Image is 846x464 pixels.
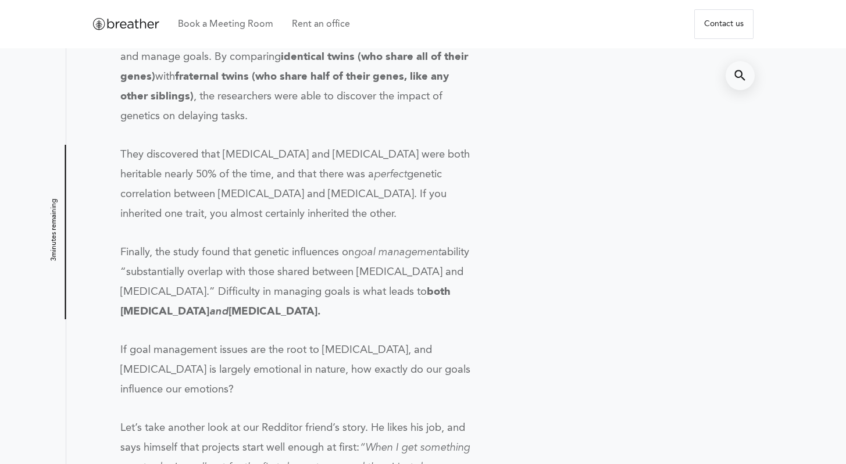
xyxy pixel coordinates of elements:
span: Finally, the study found that genetic influences on [120,247,354,258]
span: They discovered that [MEDICAL_DATA] and [MEDICAL_DATA] were both heritable nearly 50% of the time... [120,149,470,180]
span: Let’s take another look at our Redditor friend’s story. He likes his job, and says himself that p... [120,423,465,453]
strong: identical twins (who share all of their genes) [120,52,468,82]
span: 3 [50,257,57,261]
strong: [MEDICAL_DATA]. [209,306,320,317]
span: goal management [354,247,441,258]
span: The sets of twins were surveyed on their tendencies towards [MEDICAL_DATA] and [MEDICAL_DATA], al... [120,12,468,121]
span: If goal management issues are the root to [MEDICAL_DATA], and [MEDICAL_DATA] is largely emotional... [120,345,470,395]
span: genetic correlation between [MEDICAL_DATA] and [MEDICAL_DATA]. If you inherited one trait, you al... [120,169,447,219]
strong: fraternal twins (who share half of their genes, like any other siblings) [120,72,449,102]
span: perfect [374,169,407,180]
h5: minutes remaining [47,143,60,317]
i: and [209,306,229,317]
